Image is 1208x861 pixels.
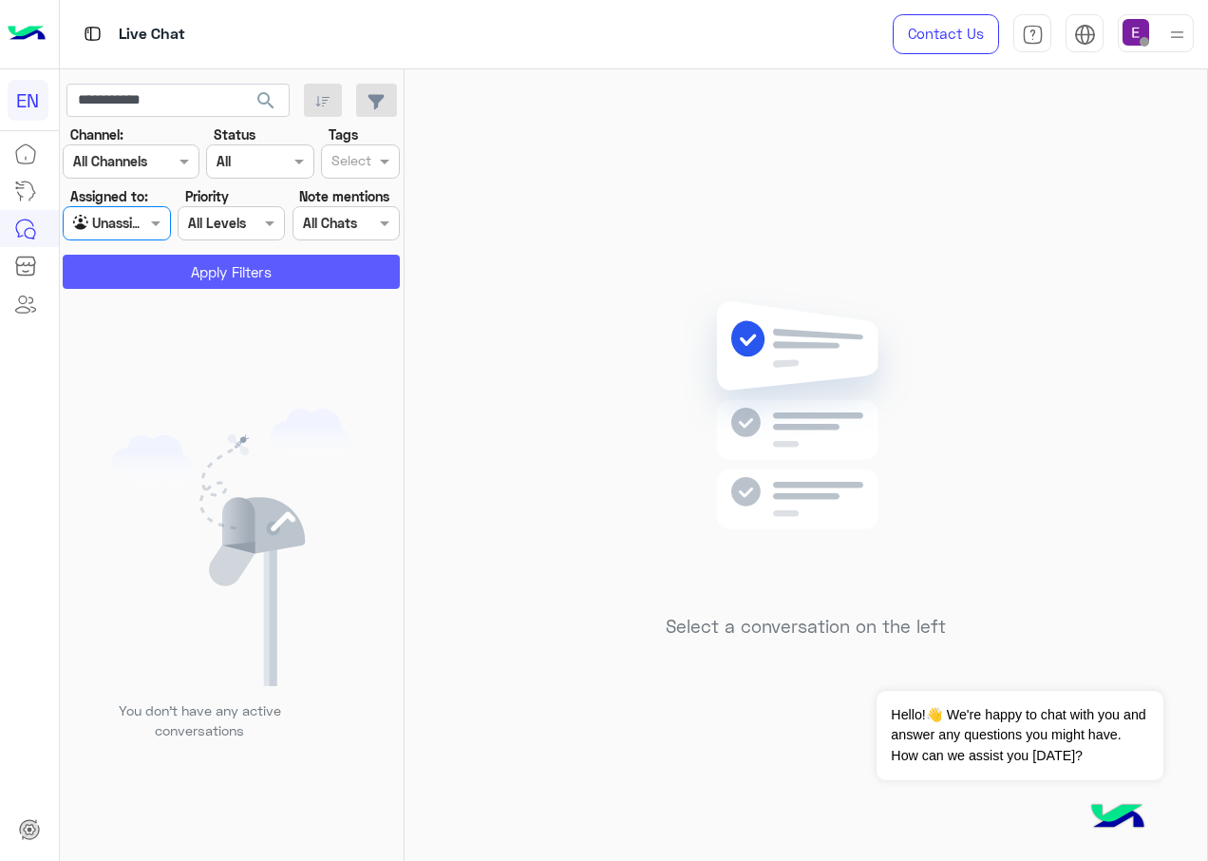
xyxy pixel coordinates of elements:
[893,14,999,54] a: Contact Us
[70,124,123,144] label: Channel:
[1013,14,1051,54] a: tab
[8,14,46,54] img: Logo
[877,691,1162,780] span: Hello!👋 We're happy to chat with you and answer any questions you might have. How can we assist y...
[214,124,255,144] label: Status
[669,286,943,602] img: no messages
[119,22,185,48] p: Live Chat
[1022,24,1044,46] img: tab
[329,150,371,175] div: Select
[299,186,389,206] label: Note mentions
[329,124,358,144] label: Tags
[70,186,148,206] label: Assigned to:
[255,89,277,112] span: search
[63,255,400,289] button: Apply Filters
[112,409,351,686] img: empty users
[81,22,104,46] img: tab
[243,84,290,124] button: search
[1165,23,1189,47] img: profile
[104,700,295,741] p: You don’t have any active conversations
[1085,785,1151,851] img: hulul-logo.png
[1074,24,1096,46] img: tab
[8,80,48,121] div: EN
[666,616,946,638] h5: Select a conversation on the left
[1123,19,1149,46] img: userImage
[185,186,229,206] label: Priority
